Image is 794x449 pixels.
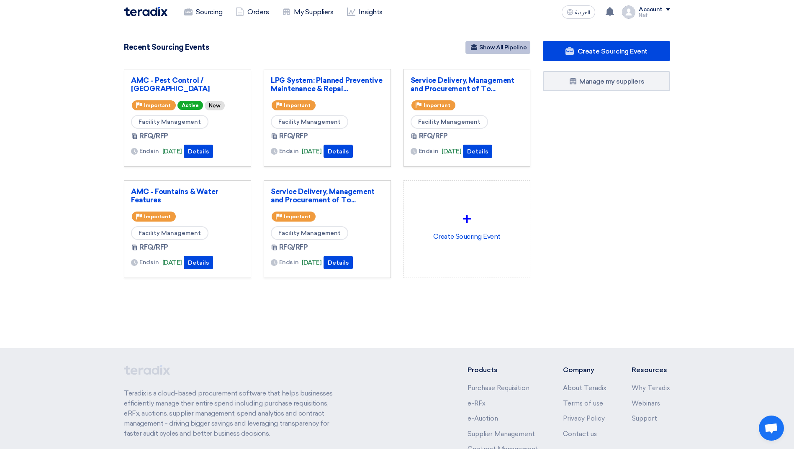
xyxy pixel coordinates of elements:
[639,6,663,13] div: Account
[563,400,603,407] a: Terms of use
[302,258,321,268] span: [DATE]
[639,13,670,18] div: Naif
[177,101,203,110] span: Active
[139,258,159,267] span: Ends in
[131,115,208,129] span: Facility Management
[271,226,348,240] span: Facility Management
[139,242,168,253] span: RFQ/RFP
[124,388,342,439] p: Teradix is a cloud-based procurement software that helps businesses efficiently manage their enti...
[340,3,389,21] a: Insights
[162,147,182,156] span: [DATE]
[271,187,384,204] a: Service Delivery, Management and Procurement of To...
[124,7,167,16] img: Teradix logo
[468,365,538,375] li: Products
[465,41,530,54] a: Show All Pipeline
[563,430,597,438] a: Contact us
[279,258,299,267] span: Ends in
[411,76,524,93] a: Service Delivery, Management and Procurement of To...
[575,10,590,15] span: العربية
[275,3,340,21] a: My Suppliers
[411,207,524,232] div: +
[632,384,670,392] a: Why Teradix
[139,147,159,156] span: Ends in
[124,43,209,52] h4: Recent Sourcing Events
[131,226,208,240] span: Facility Management
[563,415,605,422] a: Privacy Policy
[144,102,171,108] span: Important
[131,187,244,204] a: AMC - Fountains & Water Features
[139,131,168,141] span: RFQ/RFP
[632,415,657,422] a: Support
[419,131,448,141] span: RFQ/RFP
[543,71,670,91] a: Manage my suppliers
[419,147,439,156] span: Ends in
[468,430,535,438] a: Supplier Management
[563,365,606,375] li: Company
[578,47,648,55] span: Create Sourcing Event
[562,5,595,19] button: العربية
[279,147,299,156] span: Ends in
[324,256,353,269] button: Details
[411,187,524,261] div: Create Soucring Event
[279,242,308,253] span: RFQ/RFP
[229,3,275,21] a: Orders
[184,256,213,269] button: Details
[468,384,529,392] a: Purchase Requisition
[632,365,670,375] li: Resources
[563,384,606,392] a: About Teradix
[279,131,308,141] span: RFQ/RFP
[442,147,461,156] span: [DATE]
[205,101,225,110] div: New
[162,258,182,268] span: [DATE]
[284,214,311,219] span: Important
[468,400,486,407] a: e-RFx
[424,102,450,108] span: Important
[324,145,353,158] button: Details
[271,115,348,129] span: Facility Management
[632,400,660,407] a: Webinars
[302,147,321,156] span: [DATE]
[463,145,492,158] button: Details
[177,3,229,21] a: Sourcing
[271,76,384,93] a: LPG System: Planned Preventive Maintenance & Repai...
[184,145,213,158] button: Details
[144,214,171,219] span: Important
[284,102,311,108] span: Important
[411,115,488,129] span: Facility Management
[468,415,498,422] a: e-Auction
[759,416,784,441] div: Open chat
[622,5,635,19] img: profile_test.png
[131,76,244,93] a: AMC - Pest Control / [GEOGRAPHIC_DATA]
